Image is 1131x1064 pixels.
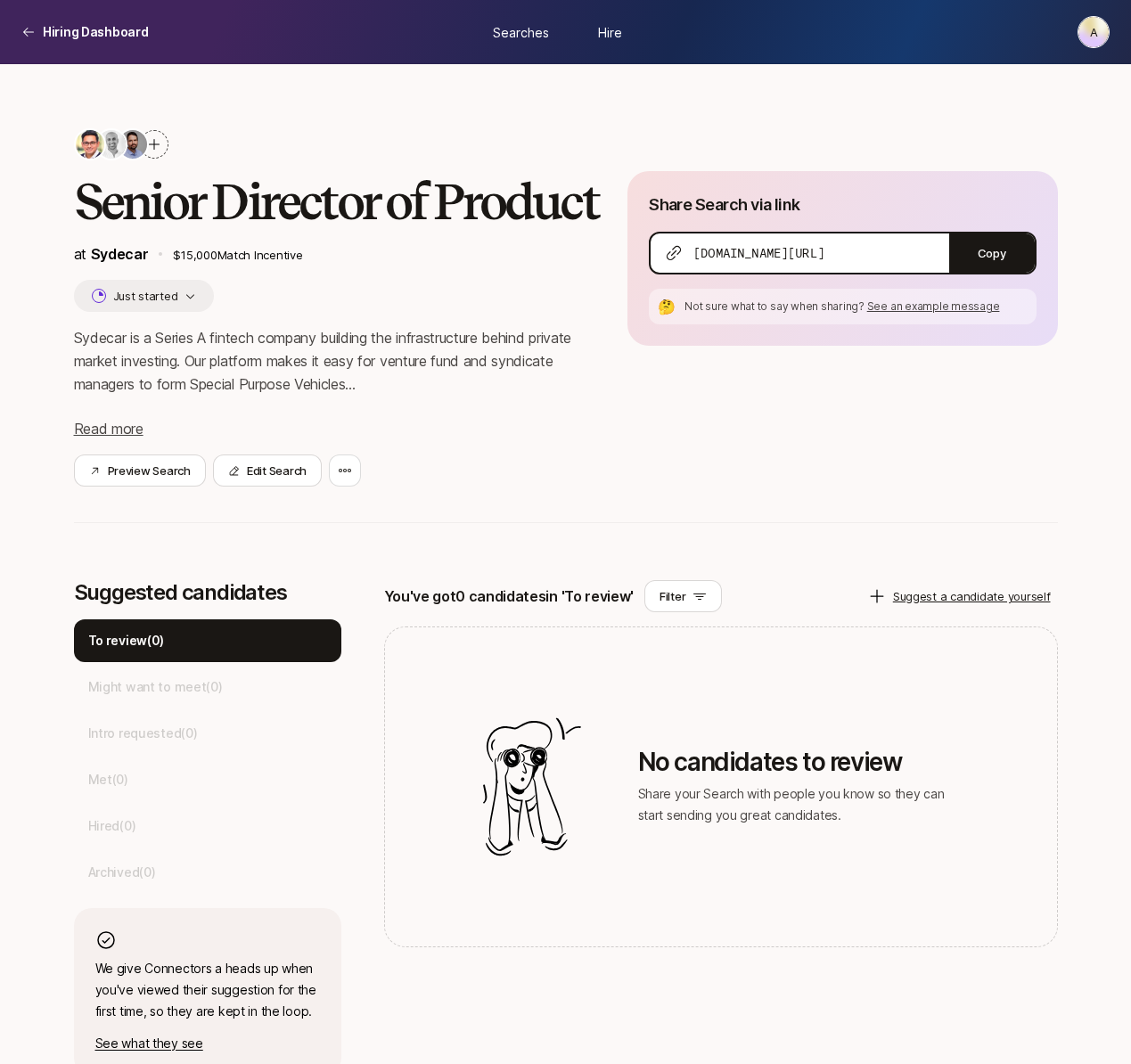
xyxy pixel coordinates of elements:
p: Intro requested ( 0 ) [88,723,198,744]
h2: Senior Director of Product [74,175,600,228]
img: c1b10a7b_a438_4f37_9af7_bf91a339076e.jpg [76,130,104,159]
img: 9bbf0f28_876c_4d82_8695_ccf9acec8431.jfif [119,130,147,159]
p: We give Connectors a heads up when you've viewed their suggestion for the first time, so they are... [95,958,320,1022]
p: See what they see [95,1033,320,1054]
span: Read more [74,420,143,438]
button: Just started [74,280,215,312]
a: Searches [477,15,566,48]
button: Filter [644,580,722,612]
div: 🤔 [656,296,677,317]
p: To review ( 0 ) [88,630,165,651]
p: Might want to meet ( 0 ) [88,676,223,698]
button: Copy [949,233,1035,273]
img: 3889c835_cd54_4d3d_a23c_7f23475cacdc.jpg [97,130,126,159]
p: Archived ( 0 ) [88,862,156,883]
p: $15,000 Match Incentive [173,246,599,264]
span: Hire [598,22,622,41]
p: Hiring Dashboard [43,21,149,43]
a: Hire [566,15,655,48]
p: Share your Search with people you know so they can start sending you great candidates. [638,783,959,826]
p: at [74,242,149,266]
p: Not sure what to say when sharing? [684,299,1029,315]
p: Suggested candidates [74,580,341,605]
p: A [1090,21,1098,43]
button: Edit Search [213,454,322,487]
p: Sydecar is a Series A fintech company building the infrastructure behind private market investing... [74,326,600,396]
a: Sydecar [91,245,149,263]
img: Illustration for empty candidates [483,717,581,856]
span: See an example message [867,299,1000,313]
p: Suggest a candidate yourself [893,587,1051,605]
p: Share Search via link [649,192,800,217]
button: Preview Search [74,454,206,487]
p: Met ( 0 ) [88,769,128,790]
p: No candidates to review [638,748,959,776]
p: You've got 0 candidates in 'To review' [384,585,635,608]
p: Hired ( 0 ) [88,815,136,837]
span: Searches [493,22,549,41]
button: A [1078,16,1110,48]
span: [DOMAIN_NAME][URL] [693,244,824,262]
